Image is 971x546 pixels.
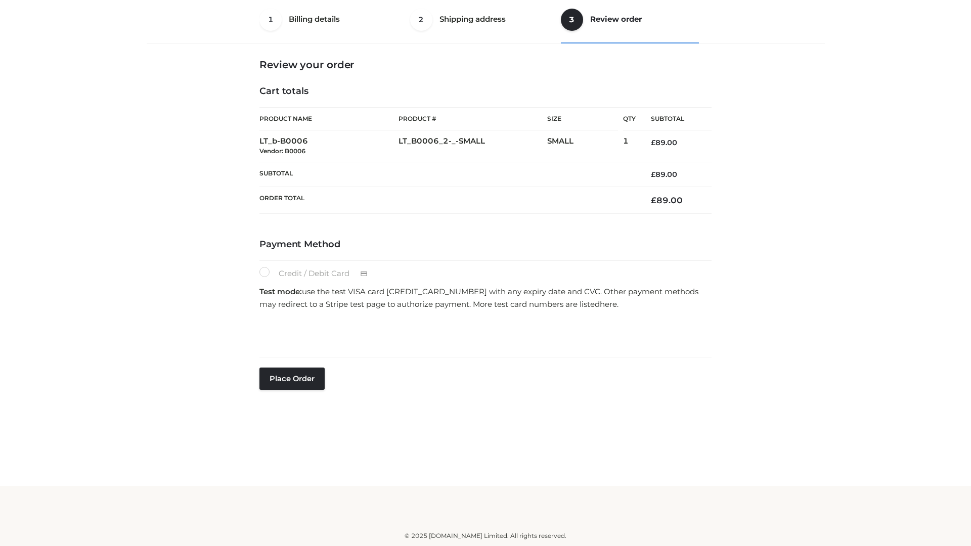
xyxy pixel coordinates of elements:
th: Subtotal [636,108,712,130]
h4: Payment Method [259,239,712,250]
th: Qty [623,107,636,130]
label: Credit / Debit Card [259,267,378,280]
bdi: 89.00 [651,195,683,205]
td: LT_B0006_2-_-SMALL [399,130,547,162]
td: LT_b-B0006 [259,130,399,162]
th: Order Total [259,187,636,214]
th: Product Name [259,107,399,130]
h3: Review your order [259,59,712,71]
small: Vendor: B0006 [259,147,305,155]
button: Place order [259,368,325,390]
h4: Cart totals [259,86,712,97]
iframe: Secure payment input frame [257,314,710,351]
bdi: 89.00 [651,170,677,179]
td: SMALL [547,130,623,162]
th: Product # [399,107,547,130]
div: © 2025 [DOMAIN_NAME] Limited. All rights reserved. [150,531,821,541]
th: Size [547,108,618,130]
span: £ [651,138,655,147]
td: 1 [623,130,636,162]
th: Subtotal [259,162,636,187]
strong: Test mode: [259,287,302,296]
p: use the test VISA card [CREDIT_CARD_NUMBER] with any expiry date and CVC. Other payment methods m... [259,285,712,311]
span: £ [651,195,656,205]
bdi: 89.00 [651,138,677,147]
span: £ [651,170,655,179]
a: here [600,299,617,309]
img: Credit / Debit Card [355,268,373,280]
